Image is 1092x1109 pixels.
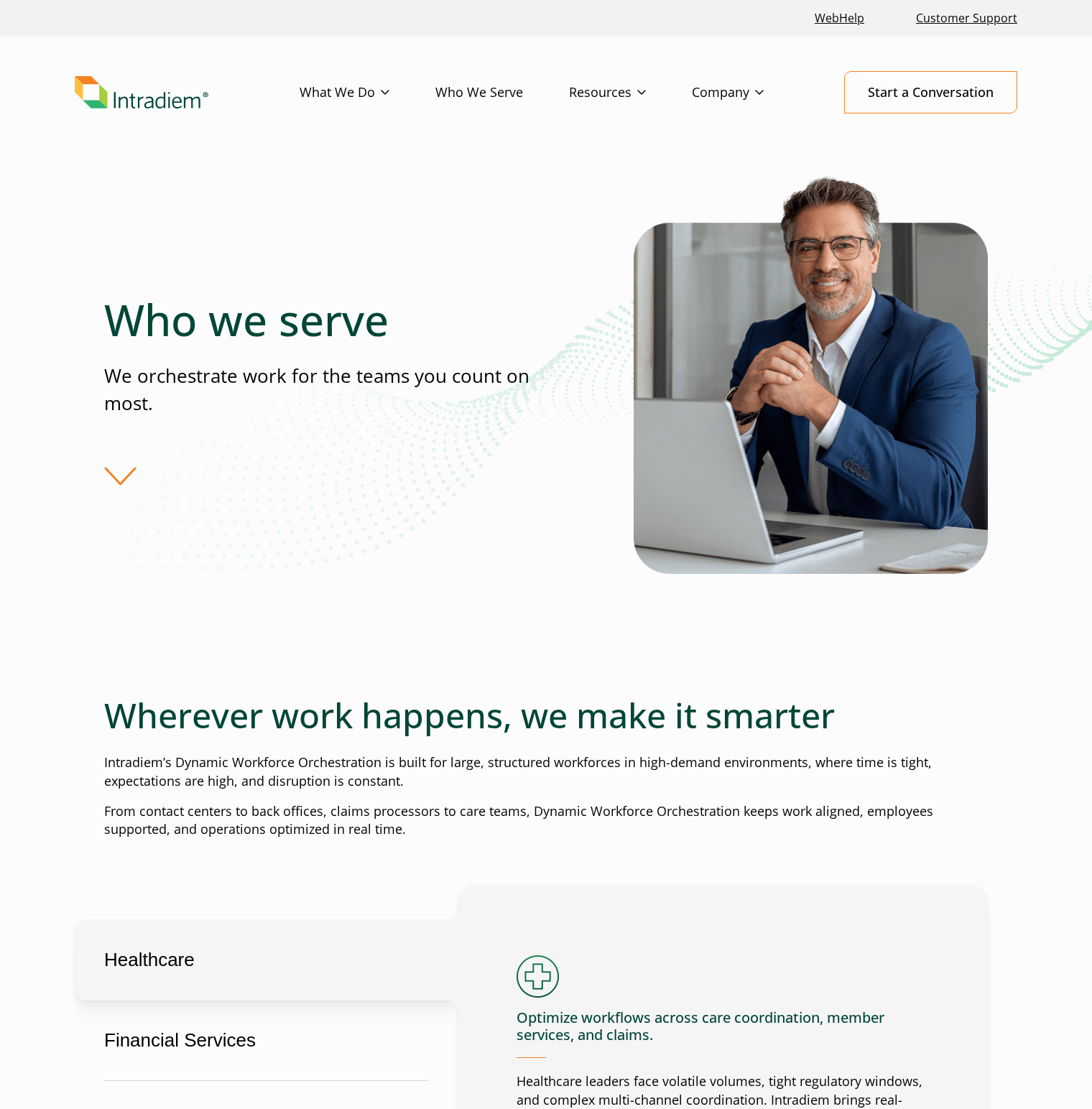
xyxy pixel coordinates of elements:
[300,72,435,113] a: What We Do
[809,3,870,34] a: Link opens in a new window
[104,753,988,791] p: Intradiem’s Dynamic Workforce Orchestration is built for large, structured workforces in high-dem...
[910,3,1023,34] a: Customer Support
[692,72,810,113] a: Company
[75,76,208,109] img: Intradiem
[634,171,988,574] img: Who Intradiem Serves
[75,919,458,1001] button: Healthcare
[75,76,300,109] a: Link to homepage of Intradiem
[517,1009,929,1058] h4: Optimize workflows across care coordination, member services, and claims.
[104,802,988,840] p: From contact centers to back offices, claims processors to care teams, Dynamic Workforce Orchestr...
[75,1000,458,1081] button: Financial Services
[104,695,988,736] h2: Wherever work happens, we make it smarter
[569,72,692,113] a: Resources
[435,72,569,113] a: Who We Serve
[104,294,545,345] h1: Who we serve
[104,363,545,417] p: We orchestrate work for the teams you count on most.
[844,71,1017,113] a: Start a Conversation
